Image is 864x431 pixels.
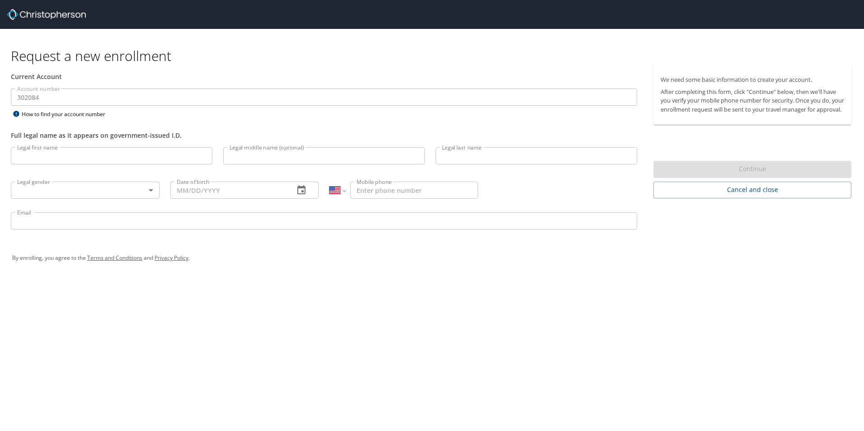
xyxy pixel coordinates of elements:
div: Full legal name as it appears on government-issued I.D. [11,131,637,140]
img: cbt logo [7,9,86,20]
p: After completing this form, click "Continue" below, then we'll have you verify your mobile phone ... [661,88,844,114]
h1: Request a new enrollment [11,47,859,65]
a: Terms and Conditions [87,254,142,262]
input: MM/DD/YYYY [170,182,287,199]
a: Privacy Policy [155,254,188,262]
div: By enrolling, you agree to the and . [12,247,852,269]
input: Enter phone number [350,182,478,199]
p: We need some basic information to create your account. [661,75,844,84]
div: Current Account [11,72,637,81]
div: How to find your account number [11,108,124,120]
div: ​ [11,182,160,199]
button: Cancel and close [653,182,851,198]
span: Cancel and close [661,184,844,196]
